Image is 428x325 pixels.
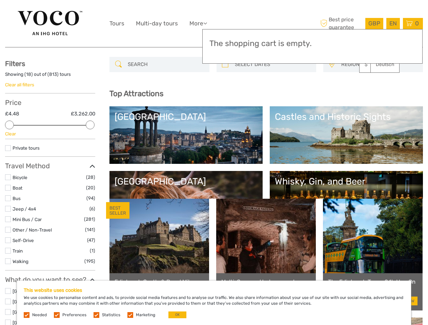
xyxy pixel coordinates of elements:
[13,259,28,264] a: Walking
[115,278,204,292] a: Edinburgh Castle & Royal Mile Walking Tour - Ticket Included
[13,299,59,304] a: [GEOGRAPHIC_DATA]
[13,238,34,243] a: Self-Drive
[106,202,129,219] div: BEST SELLER
[13,248,23,254] a: Train
[136,19,178,28] a: Multi-day tours
[5,276,95,284] h3: What do you want to see?
[90,247,95,255] span: (1)
[71,110,95,117] label: £3,262.00
[13,288,59,294] a: [GEOGRAPHIC_DATA]
[49,71,57,78] label: 813
[26,71,31,78] label: 18
[13,206,36,212] a: Jeep / 4x4
[13,6,87,41] img: 2351-3db78779-5b4c-4a66-84b1-85ae754ee32d_logo_big.jpg
[168,311,186,318] button: OK
[13,309,59,315] a: [GEOGRAPHIC_DATA]
[89,205,95,213] span: (6)
[62,312,86,318] label: Preferences
[85,226,95,234] span: (141)
[125,59,206,70] input: SEARCH
[319,16,364,31] span: Best price guarantee
[109,89,163,98] b: Top Attractions
[102,312,120,318] label: Statistics
[5,82,34,87] a: Clear all filters
[275,111,418,122] div: Castles and Historic Sights
[275,176,418,187] div: Whisky, Gin, and Beer
[338,59,420,70] button: REGION / STARTS FROM
[5,131,95,137] div: Clear
[5,60,25,68] strong: Filters
[87,236,95,244] span: (47)
[13,175,27,180] a: Bicycle
[189,19,207,28] a: More
[221,278,311,292] a: Multi-Sensory Underground Vaults Historical Walking Tour in [GEOGRAPHIC_DATA]
[86,184,95,192] span: (20)
[5,162,95,170] h3: Travel Method
[13,185,22,191] a: Boat
[84,257,95,265] span: (195)
[86,173,95,181] span: (28)
[209,39,415,48] h3: The shopping cart is empty.
[414,20,420,27] span: 0
[13,217,42,222] a: Mini Bus / Car
[109,19,124,28] a: Tours
[275,176,418,223] a: Whisky, Gin, and Beer
[232,59,313,70] input: SELECT DATES
[136,312,155,318] label: Marketing
[13,196,21,201] a: Bus
[5,71,95,82] div: Showing ( ) out of ( ) tours
[115,176,258,187] div: [GEOGRAPHIC_DATA]
[371,59,399,71] a: Deutsch
[115,176,258,223] a: [GEOGRAPHIC_DATA]
[5,110,19,117] label: £4.48
[360,59,383,71] a: $
[368,20,380,27] span: GBP
[17,281,411,325] div: We use cookies to personalise content and ads, to provide social media features and to analyse ou...
[32,312,47,318] label: Needed
[84,215,95,223] span: (281)
[386,18,400,29] div: EN
[24,287,404,293] h5: This website uses cookies
[13,145,40,151] a: Private tours
[115,111,258,122] div: [GEOGRAPHIC_DATA]
[78,10,86,19] button: Open LiveChat chat widget
[86,194,95,202] span: (94)
[13,227,52,233] a: Other / Non-Travel
[115,111,258,159] a: [GEOGRAPHIC_DATA]
[5,99,95,107] h3: Price
[9,12,77,17] p: We're away right now. Please check back later!
[275,111,418,159] a: Castles and Historic Sights
[328,278,417,292] a: The Edinburgh Tour - 24h Hop On Hop Off - Live commentary/Guided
